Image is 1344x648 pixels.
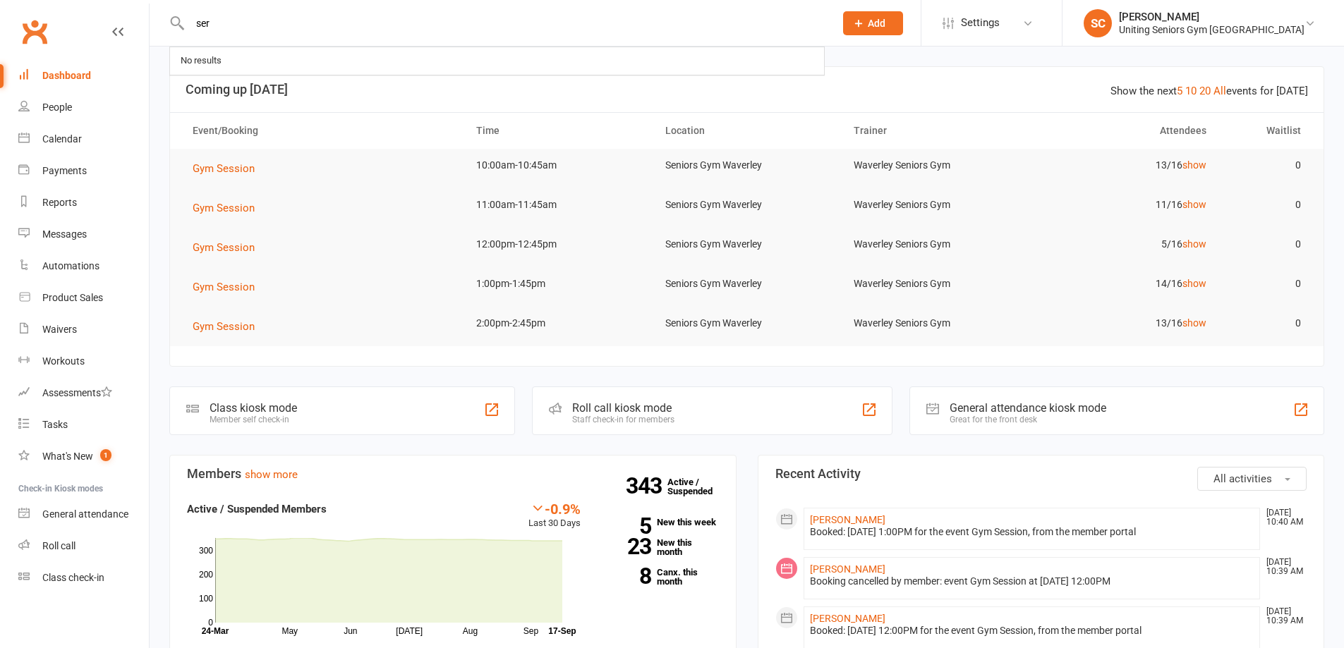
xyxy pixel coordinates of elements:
a: People [18,92,149,123]
div: No results [176,51,226,71]
td: Waverley Seniors Gym [841,149,1030,182]
a: show [1182,278,1206,289]
div: Dashboard [42,70,91,81]
td: 0 [1219,267,1314,300]
time: [DATE] 10:39 AM [1259,558,1306,576]
div: [PERSON_NAME] [1119,11,1304,23]
a: [PERSON_NAME] [810,514,885,525]
a: Dashboard [18,60,149,92]
a: Class kiosk mode [18,562,149,594]
div: SC [1084,9,1112,37]
a: 20 [1199,85,1211,97]
span: Gym Session [193,202,255,214]
td: 14/16 [1030,267,1219,300]
a: show [1182,159,1206,171]
a: 343Active / Suspended [667,467,729,506]
td: 5/16 [1030,228,1219,261]
div: Great for the front desk [950,415,1106,424]
span: All activities [1213,472,1272,485]
strong: 23 [602,536,651,557]
span: Gym Session [193,281,255,293]
a: Product Sales [18,282,149,314]
th: Event/Booking [180,113,464,149]
h3: Coming up [DATE] [186,82,1308,97]
a: Roll call [18,530,149,562]
div: Tasks [42,419,68,430]
a: Automations [18,250,149,282]
strong: 8 [602,566,651,587]
th: Trainer [841,113,1030,149]
a: Assessments [18,377,149,409]
td: 12:00pm-12:45pm [464,228,653,261]
div: Last 30 Days [528,501,581,531]
div: Product Sales [42,292,103,303]
div: Class check-in [42,572,104,583]
div: -0.9% [528,501,581,516]
button: Gym Session [193,279,265,295]
span: Gym Session [193,241,255,254]
button: Gym Session [193,160,265,177]
td: 13/16 [1030,149,1219,182]
div: General attendance [42,508,128,520]
a: 10 [1185,85,1197,97]
td: 11:00am-11:45am [464,188,653,221]
div: Workouts [42,355,85,367]
td: Seniors Gym Waverley [653,188,842,221]
td: 11/16 [1030,188,1219,221]
a: What's New1 [18,441,149,472]
div: Booked: [DATE] 1:00PM for the event Gym Session, from the member portal [810,526,1254,538]
div: Booking cancelled by member: event Gym Session at [DATE] 12:00PM [810,575,1254,587]
a: show [1182,238,1206,250]
a: Calendar [18,123,149,155]
a: 8Canx. this month [602,568,719,586]
a: Messages [18,219,149,250]
div: What's New [42,451,93,462]
time: [DATE] 10:40 AM [1259,508,1306,527]
h3: Members [187,467,719,481]
div: Assessments [42,387,112,398]
td: Seniors Gym Waverley [653,307,842,340]
a: Waivers [18,314,149,346]
div: Payments [42,165,87,176]
div: Member self check-in [210,415,297,424]
a: show more [245,468,298,481]
td: 13/16 [1030,307,1219,340]
button: Add [843,11,903,35]
td: Seniors Gym Waverley [653,149,842,182]
strong: 343 [626,475,667,496]
a: 5New this week [602,518,719,527]
span: Settings [961,7,1000,39]
div: Staff check-in for members [572,415,674,424]
div: Messages [42,228,87,240]
th: Location [653,113,842,149]
div: Reports [42,197,77,208]
a: Clubworx [17,14,52,49]
button: All activities [1197,467,1307,491]
div: Booked: [DATE] 12:00PM for the event Gym Session, from the member portal [810,625,1254,637]
span: Add [868,18,885,29]
td: 1:00pm-1:45pm [464,267,653,300]
div: Class kiosk mode [210,401,297,415]
a: [PERSON_NAME] [810,613,885,624]
strong: 5 [602,515,651,537]
td: 0 [1219,188,1314,221]
a: 5 [1177,85,1182,97]
td: 2:00pm-2:45pm [464,307,653,340]
span: Gym Session [193,162,255,175]
a: show [1182,199,1206,210]
a: show [1182,317,1206,329]
a: Payments [18,155,149,187]
button: Gym Session [193,200,265,216]
td: 10:00am-10:45am [464,149,653,182]
td: 0 [1219,307,1314,340]
time: [DATE] 10:39 AM [1259,607,1306,625]
div: Automations [42,260,99,271]
a: 23New this month [602,538,719,556]
div: Roll call kiosk mode [572,401,674,415]
div: Show the next events for [DATE] [1110,82,1308,99]
a: Workouts [18,346,149,377]
div: People [42,102,72,113]
input: Search... [186,13,825,33]
td: Seniors Gym Waverley [653,228,842,261]
td: Seniors Gym Waverley [653,267,842,300]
